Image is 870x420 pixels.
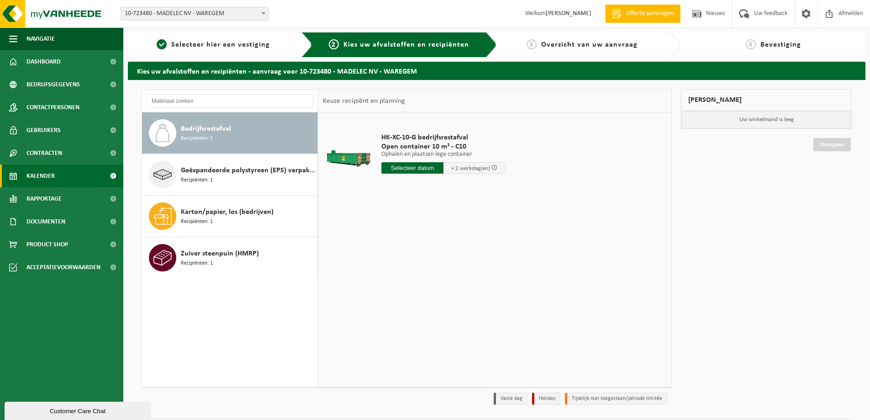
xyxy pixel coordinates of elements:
[532,393,560,405] li: Holiday
[181,123,231,134] span: Bedrijfsrestafval
[318,90,410,112] div: Keuze recipiënt en planning
[157,39,167,49] span: 1
[343,41,469,48] span: Kies uw afvalstoffen en recipiënten
[5,400,153,420] iframe: chat widget
[132,39,294,50] a: 1Selecteer hier een vestiging
[26,73,80,96] span: Bedrijfsgegevens
[813,138,851,151] a: Doorgaan
[128,62,865,80] h2: Kies uw afvalstoffen en recipiënten - aanvraag voor 10-723480 - MADELEC NV - WAREGEM
[527,39,537,49] span: 3
[181,134,213,143] span: Recipiënten: 1
[26,119,61,142] span: Gebruikers
[121,7,268,20] span: 10-723480 - MADELEC NV - WAREGEM
[181,207,274,218] span: Karton/papier, los (bedrijven)
[26,187,62,210] span: Rapportage
[26,210,65,233] span: Documenten
[181,176,213,185] span: Recipiënten: 1
[681,111,851,128] p: Uw winkelmand is leeg
[541,41,638,48] span: Overzicht van uw aanvraag
[147,94,313,108] input: Materiaal zoeken
[181,248,259,259] span: Zuiver steenpuin (HMRP)
[451,165,490,171] span: + 2 werkdag(en)
[26,233,68,256] span: Product Shop
[494,393,527,405] li: Vaste dag
[181,259,213,268] span: Recipiënten: 1
[121,7,269,21] span: 10-723480 - MADELEC NV - WAREGEM
[546,10,591,17] strong: [PERSON_NAME]
[181,218,213,226] span: Recipiënten: 1
[26,142,62,165] span: Contracten
[26,165,55,187] span: Kalender
[605,5,680,23] a: Offerte aanvragen
[624,9,676,18] span: Offerte aanvragen
[26,50,61,73] span: Dashboard
[381,151,506,158] p: Ophalen en plaatsen lege container
[26,96,79,119] span: Contactpersonen
[381,162,443,174] input: Selecteer datum
[760,41,801,48] span: Bevestiging
[26,27,55,50] span: Navigatie
[681,89,852,111] div: [PERSON_NAME]
[181,165,315,176] span: Geëxpandeerde polystyreen (EPS) verpakking (< 1 m² per stuk), recycleerbaar
[381,133,506,142] span: HK-XC-10-G bedrijfsrestafval
[329,39,339,49] span: 2
[142,196,318,237] button: Karton/papier, los (bedrijven) Recipiënten: 1
[171,41,270,48] span: Selecteer hier een vestiging
[142,237,318,278] button: Zuiver steenpuin (HMRP) Recipiënten: 1
[142,112,318,154] button: Bedrijfsrestafval Recipiënten: 1
[142,154,318,196] button: Geëxpandeerde polystyreen (EPS) verpakking (< 1 m² per stuk), recycleerbaar Recipiënten: 1
[746,39,756,49] span: 4
[565,393,667,405] li: Tijdelijk niet toegestaan/période limitée
[381,142,506,151] span: Open container 10 m³ - C10
[26,256,100,279] span: Acceptatievoorwaarden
